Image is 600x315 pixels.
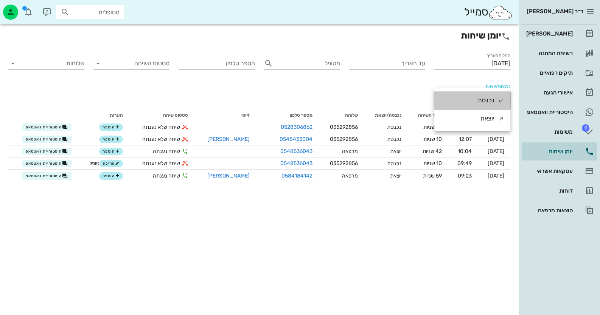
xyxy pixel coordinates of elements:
button: הוספה [99,172,123,180]
a: תגמשימות [522,123,597,141]
a: 0548536043 [280,159,312,167]
span: מרפאה [342,173,358,179]
button: היסטוריית וואטסאפ [22,172,72,180]
span: מספר טלפון [290,113,312,118]
div: משימות [525,129,573,135]
span: שיחה שלא נענתה [142,135,180,143]
span: עריכה [103,161,119,166]
a: היסטוריית וואטסאפ [522,103,597,121]
span: שיחה נענתה [153,147,180,155]
span: נכנסת [387,124,401,130]
span: שיחה נענתה [153,172,180,180]
span: ד״ר [PERSON_NAME] [527,8,583,15]
span: היסטוריית וואטסאפ [26,148,68,154]
div: היסטוריית וואטסאפ [525,109,573,115]
th: משך השיחה [407,109,448,121]
a: עסקאות אשראי [522,162,597,180]
span: הוספה [103,125,119,130]
span: 035292856 [330,160,358,167]
th: הערות [78,109,129,121]
div: רשימת המתנה [525,50,573,56]
div: נכנסת [478,91,494,110]
span: טופל [89,160,99,167]
th: סטטוס שיחה [129,109,194,121]
button: הוספה [99,124,123,131]
button: הוספה [99,136,123,143]
div: יוצאת [480,110,494,128]
h2: יומן שיחות [8,29,510,42]
span: היסטוריית וואטסאפ [26,161,68,167]
div: [PERSON_NAME] [525,31,573,37]
th: שלוחה [319,109,364,121]
span: 10 שניות [423,136,442,142]
span: הערות [110,113,123,118]
a: [PERSON_NAME] [207,136,250,142]
button: עריכה [99,160,123,167]
button: היסטוריית וואטסאפ [22,124,72,131]
span: 09:49 [457,160,472,167]
button: הוספה [99,148,123,155]
a: רשימת המתנה [522,44,597,62]
div: יומן שיחות [525,148,573,154]
a: [PERSON_NAME] [207,173,250,179]
img: SmileCloud logo [488,5,513,20]
a: הוצאות מרפאה [522,201,597,219]
span: 09:23 [458,173,472,179]
span: יוצאת [390,148,401,154]
button: היסטוריית וואטסאפ [22,160,72,167]
a: דוחות [522,182,597,200]
div: עסקאות אשראי [525,168,573,174]
span: היסטוריית וואטסאפ [26,173,68,179]
span: משך השיחה [418,113,442,118]
span: נכנסת/יוצאת [375,113,401,118]
label: החל מתאריך [487,53,510,59]
span: תג [22,6,27,11]
a: אישורי הגעה [522,83,597,102]
span: [DATE] [488,136,504,142]
button: היסטוריית וואטסאפ [22,136,72,143]
span: היסטוריית וואטסאפ [26,124,68,130]
span: שיחה שלא נענתה [142,123,180,131]
div: סמייל [464,4,513,20]
a: יומן שיחות [522,142,597,161]
span: 12:07 [459,136,472,142]
div: דוחות [525,188,573,194]
span: יוצאת [390,173,401,179]
a: 0548536043 [280,147,312,155]
span: 035292856 [330,136,358,142]
th: זיהוי [194,109,256,121]
span: [DATE] [488,173,504,179]
span: שלוחה [345,113,358,118]
th: נכנסת/יוצאת [364,109,407,121]
span: 42 שניות [423,148,442,154]
span: הוספה [103,137,119,142]
span: הוספה [103,149,119,154]
span: 10 שניות [423,160,442,167]
div: סטטוס השיחה [93,57,169,69]
span: תג [582,124,589,132]
span: [DATE] [488,148,504,154]
label: נכנסת/יוצאת [485,84,510,90]
span: היסטוריית וואטסאפ [26,136,68,142]
div: תיקים רפואיים [525,70,573,76]
span: 035292856 [330,124,358,130]
span: שיחה שלא נענתה [142,159,180,167]
a: [PERSON_NAME] [522,25,597,43]
span: 59 שניות [423,173,442,179]
span: הוספה [103,174,119,178]
span: 10:04 [458,148,472,154]
span: [DATE] [488,160,504,167]
span: 10 שניות [423,124,442,130]
a: 0528306862 [281,123,312,131]
div: הוצאות מרפאה [525,207,573,213]
th: מספר טלפון [256,109,319,121]
a: 0584184142 [281,172,312,180]
span: נכנסת [387,136,401,142]
span: סטטוס שיחה [163,113,188,118]
a: תיקים רפואיים [522,64,597,82]
div: נכנסת/יוצאת [434,88,510,100]
span: מרפאה [342,148,358,154]
button: היסטוריית וואטסאפ [22,148,72,155]
span: נכנסת [387,160,401,167]
a: 0548433004 [280,135,312,143]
